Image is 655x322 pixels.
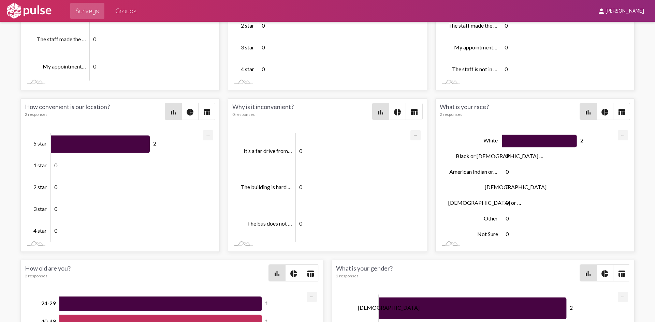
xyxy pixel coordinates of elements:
[241,22,254,29] tspan: 2 star
[186,108,194,116] mat-icon: pie_chart
[484,215,498,221] tspan: Other
[54,205,58,212] tspan: 0
[93,63,97,70] tspan: 0
[33,184,47,190] tspan: 2 star
[483,137,498,143] tspan: White
[262,66,265,72] tspan: 0
[169,108,177,116] mat-icon: bar_chart
[617,270,626,278] mat-icon: table_chart
[37,36,86,42] tspan: The staff made the …
[505,44,508,50] tspan: 0
[33,227,47,234] tspan: 4 star
[506,230,509,237] tspan: 0
[597,103,613,120] button: Pie style chart
[597,7,606,15] mat-icon: person
[244,147,292,154] tspan: It’s a far drive from…
[203,130,213,137] a: Export [Press ENTER or use arrow keys to navigate]
[506,215,509,221] tspan: 0
[377,108,385,116] mat-icon: bar_chart
[33,162,47,168] tspan: 1 star
[165,103,181,120] button: Bar chart
[440,103,580,120] div: What is your race?
[199,103,215,120] button: Table view
[580,137,583,143] tspan: 2
[505,22,508,29] tspan: 0
[502,135,577,241] g: Series
[601,108,609,116] mat-icon: pie_chart
[51,135,150,240] g: Series
[456,153,543,159] tspan: Black or [DEMOGRAPHIC_DATA] …
[153,140,156,147] tspan: 2
[506,168,509,174] tspan: 0
[618,130,628,137] a: Export [Press ENTER or use arrow keys to navigate]
[613,265,630,281] button: Table view
[606,8,644,14] span: [PERSON_NAME]
[115,5,136,17] span: Groups
[580,265,596,281] button: Bar chart
[41,300,56,306] tspan: 24-29
[182,103,198,120] button: Pie style chart
[440,112,580,117] div: 2 responses
[70,3,104,19] a: Surveys
[25,264,268,281] div: How old are you?
[452,66,497,72] tspan: The staff is not in …
[25,112,165,117] div: 2 responses
[592,4,650,17] button: [PERSON_NAME]
[389,103,406,120] button: Pie style chart
[618,292,628,298] a: Export [Press ENTER or use arrow keys to navigate]
[262,44,265,50] tspan: 0
[336,264,580,281] div: What is your gender?
[454,44,497,50] tspan: My appointment…
[306,270,315,278] mat-icon: table_chart
[299,147,303,154] tspan: 0
[485,184,547,190] tspan: [DEMOGRAPHIC_DATA]
[358,304,420,311] tspan: [DEMOGRAPHIC_DATA]
[477,230,498,237] tspan: Not Sure
[336,273,580,278] div: 2 responses
[584,270,592,278] mat-icon: bar_chart
[54,162,58,168] tspan: 0
[273,270,281,278] mat-icon: bar_chart
[393,108,402,116] mat-icon: pie_chart
[290,270,298,278] mat-icon: pie_chart
[406,103,422,120] button: Table view
[597,265,613,281] button: Pie style chart
[33,133,204,242] g: Chart
[570,304,573,311] tspan: 2
[448,199,521,206] tspan: [DEMOGRAPHIC_DATA] or …
[613,103,630,120] button: Table view
[76,5,99,17] span: Surveys
[25,103,165,120] div: How convenient is our location?
[33,140,47,147] tspan: 5 star
[25,273,268,278] div: 2 responses
[54,184,58,190] tspan: 0
[54,227,58,234] tspan: 0
[265,300,268,306] tspan: 1
[247,220,292,227] tspan: The bus does not …
[448,133,619,242] g: Chart
[307,292,317,298] a: Export [Press ENTER or use arrow keys to navigate]
[449,168,497,174] tspan: American Indian or…
[448,22,497,29] tspan: The staff made the …
[505,66,508,72] tspan: 0
[286,265,302,281] button: Pie style chart
[241,133,412,242] g: Chart
[241,66,254,72] tspan: 4 star
[110,3,142,19] a: Groups
[269,265,285,281] button: Bar chart
[232,112,372,117] div: 0 responses
[93,36,97,42] tspan: 0
[203,108,211,116] mat-icon: table_chart
[5,2,53,19] img: white-logo.svg
[410,130,421,137] a: Export [Press ENTER or use arrow keys to navigate]
[241,44,254,50] tspan: 3 star
[302,265,319,281] button: Table view
[580,103,596,120] button: Bar chart
[262,22,265,29] tspan: 0
[33,205,47,212] tspan: 3 star
[584,108,592,116] mat-icon: bar_chart
[299,220,303,227] tspan: 0
[373,103,389,120] button: Bar chart
[601,270,609,278] mat-icon: pie_chart
[241,184,292,190] tspan: The building is hard …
